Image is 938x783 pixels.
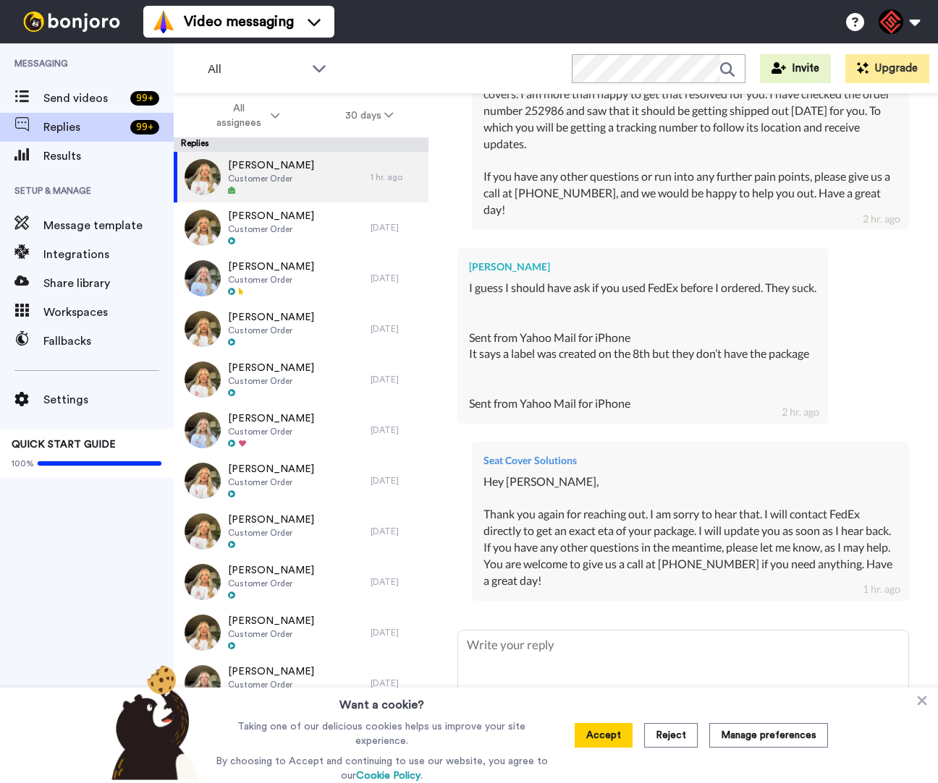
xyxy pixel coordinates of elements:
[644,723,698,748] button: Reject
[130,120,159,134] div: 99 +
[371,273,421,284] div: [DATE]
[228,462,314,476] span: [PERSON_NAME]
[212,754,552,783] p: By choosing to Accept and continuing to use our website, you agree to our .
[174,202,428,253] a: [PERSON_NAME]Customer Order[DATE]
[228,325,314,336] span: Customer Order
[43,304,174,321] span: Workspaces
[43,147,174,165] span: Results
[130,91,159,106] div: 99 +
[371,475,421,487] div: [DATE]
[174,557,428,607] a: [PERSON_NAME]Customer Order[DATE]
[185,412,221,448] img: 5679cb2b-1065-4aa9-aaa1-910e677a4987-thumb.jpg
[371,323,421,335] div: [DATE]
[845,54,929,83] button: Upgrade
[760,54,831,83] button: Invite
[228,679,314,690] span: Customer Order
[43,90,124,107] span: Send videos
[185,564,221,600] img: 52ca0e81-6046-4e95-a981-4d47291f86d8-thumb.jpg
[185,615,221,651] img: f342b07d-fabd-4193-8f22-9bea2f7d3a21-thumb.jpg
[185,311,221,347] img: 0a07464a-5a72-4ec9-8cd0-63d7fc57003b-thumb.jpg
[174,607,428,658] a: [PERSON_NAME]Customer Order[DATE]
[185,463,221,499] img: 05ecce37-b6ae-4521-b511-6b95e3e2b97b-thumb.jpg
[371,576,421,588] div: [DATE]
[863,212,900,226] div: 2 hr. ago
[469,346,816,411] div: It says a label was created on the 8th but they don’t have the package Sent from Yahoo Mail for i...
[371,526,421,537] div: [DATE]
[43,275,174,292] span: Share library
[228,664,314,679] span: [PERSON_NAME]
[17,12,126,32] img: bj-logo-header-white.svg
[174,658,428,709] a: [PERSON_NAME]Customer Order[DATE]
[371,627,421,638] div: [DATE]
[228,173,314,184] span: Customer Order
[371,424,421,436] div: [DATE]
[228,476,314,488] span: Customer Order
[371,677,421,689] div: [DATE]
[469,260,816,274] div: [PERSON_NAME]
[174,354,428,405] a: [PERSON_NAME]Customer Order[DATE]
[228,578,314,589] span: Customer Order
[228,158,314,173] span: [PERSON_NAME]
[174,405,428,455] a: [PERSON_NAME]Customer Order[DATE]
[208,61,305,78] span: All
[43,333,174,350] span: Fallbacks
[185,210,221,246] img: ce5357cb-026c-433d-aaba-63ae9457c6c3-thumb.jpg
[228,527,314,539] span: Customer Order
[483,37,897,218] div: Hey [PERSON_NAME], Thank you for reaching out. I am sorry to hear about the tracking of your seat...
[185,513,221,549] img: fea695a4-2ba1-4f94-a12d-7ff03fcb631b-thumb.jpg
[228,411,314,426] span: [PERSON_NAME]
[483,474,897,589] div: Hey [PERSON_NAME], Thank you again for reaching out. I am sorry to hear that. I will contact FedE...
[356,771,421,781] a: Cookie Policy
[43,391,174,408] span: Settings
[371,171,421,183] div: 1 hr. ago
[43,119,124,136] span: Replies
[228,361,314,375] span: [PERSON_NAME]
[371,374,421,385] div: [DATE]
[863,582,900,596] div: 1 hr. ago
[575,723,633,748] button: Accept
[177,95,313,136] button: All assignees
[228,513,314,527] span: [PERSON_NAME]
[43,246,174,263] span: Integrations
[209,101,268,130] span: All assignees
[469,280,816,346] div: I guess I should have ask if you used FedEx before I ordered. They suck. Sent from Yahoo Mail for...
[174,152,428,202] a: [PERSON_NAME]Customer Order1 hr. ago
[98,664,206,780] img: bear-with-cookie.png
[313,103,426,129] button: 30 days
[174,253,428,304] a: [PERSON_NAME]Customer Order[DATE]
[228,614,314,628] span: [PERSON_NAME]
[228,375,314,387] span: Customer Order
[185,159,221,195] img: 89dcf774-2898-4a8e-a888-7c9fa961d07f-thumb.jpg
[228,310,314,325] span: [PERSON_NAME]
[12,440,116,450] span: QUICK START GUIDE
[228,563,314,578] span: [PERSON_NAME]
[483,453,897,468] div: Seat Cover Solutions
[228,209,314,223] span: [PERSON_NAME]
[185,361,221,398] img: e931e3cf-1be3-46ad-9774-e8adbcc006d0-thumb.jpg
[228,274,314,286] span: Customer Order
[12,458,34,469] span: 100%
[228,426,314,437] span: Customer Order
[174,455,428,506] a: [PERSON_NAME]Customer Order[DATE]
[43,217,174,234] span: Message template
[212,719,552,748] p: Taking one of our delicious cookies helps us improve your site experience.
[228,223,314,235] span: Customer Order
[184,12,294,32] span: Video messaging
[174,304,428,354] a: [PERSON_NAME]Customer Order[DATE]
[228,260,314,274] span: [PERSON_NAME]
[709,723,828,748] button: Manage preferences
[174,506,428,557] a: [PERSON_NAME]Customer Order[DATE]
[371,222,421,234] div: [DATE]
[782,405,819,419] div: 2 hr. ago
[185,260,221,296] img: bcb6f276-295a-4da1-af94-775b6eb3321f-thumb.jpg
[228,628,314,640] span: Customer Order
[152,10,175,33] img: vm-color.svg
[174,137,428,152] div: Replies
[339,688,424,714] h3: Want a cookie?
